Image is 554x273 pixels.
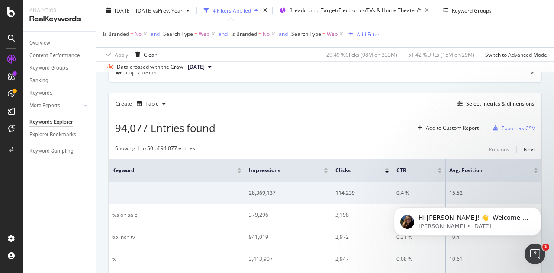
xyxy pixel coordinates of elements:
div: Export as CSV [502,125,535,132]
div: 51.42 % URLs ( 15M on 29M ) [408,51,474,58]
a: Ranking [29,76,90,85]
div: Apply [115,51,128,58]
div: Analytics [29,7,89,14]
span: Keyword [112,167,224,174]
div: tvs on sale [112,211,242,219]
span: 94,077 Entries found [115,121,216,135]
a: Overview [29,39,90,48]
div: 28,369,137 [249,189,328,197]
span: 2025 Aug. 25th [188,63,205,71]
div: Keywords [29,89,52,98]
div: 29.49 % Clicks ( 98M on 333M ) [326,51,397,58]
div: Ranking [29,76,48,85]
div: Create [116,97,169,111]
div: Top Charts [125,68,157,77]
div: More Reports [29,101,60,110]
div: Next [524,146,535,153]
a: More Reports [29,101,81,110]
div: Content Performance [29,51,80,60]
span: = [258,30,261,38]
span: No [263,28,270,40]
button: 4 Filters Applied [200,3,261,17]
div: tv [112,255,242,263]
button: [DATE] - [DATE]vsPrev. Year [103,3,193,17]
button: and [219,30,228,38]
span: 1 [542,244,549,251]
button: Keyword Groups [440,3,495,17]
div: 0.08 % [396,255,442,263]
span: Avg. Position [449,167,521,174]
a: Keywords [29,89,90,98]
div: Keyword Groups [29,64,68,73]
button: Select metrics & dimensions [454,99,535,109]
span: Web [327,28,338,40]
button: Next [524,145,535,155]
a: Keywords Explorer [29,118,90,127]
button: and [279,30,288,38]
div: Add Filter [357,30,380,38]
button: and [151,30,160,38]
span: Search Type [291,30,321,38]
button: Clear [132,48,157,61]
span: = [194,30,197,38]
div: 3,198 [335,211,389,219]
div: RealKeywords [29,14,89,24]
span: Is Branded [231,30,257,38]
span: Web [199,28,209,40]
div: 3,413,907 [249,255,328,263]
div: 4 Filters Applied [213,6,251,14]
span: Clicks [335,167,372,174]
span: Breadcrumb: Target/Electronics/TVs & Home Theater/* [289,6,422,14]
span: Impressions [249,167,311,174]
div: 114,239 [335,189,389,197]
div: 941,019 [249,233,328,241]
div: Keyword Sampling [29,147,74,156]
div: Keywords Explorer [29,118,73,127]
button: Previous [489,145,509,155]
a: Keyword Sampling [29,147,90,156]
div: 10.61 [449,255,538,263]
span: [DATE] - [DATE] [115,6,153,14]
button: [DATE] [184,62,215,72]
button: Switch to Advanced Mode [482,48,547,61]
div: times [261,6,269,15]
span: = [322,30,325,38]
div: Previous [489,146,509,153]
div: Table [145,101,159,106]
button: Add to Custom Report [414,121,479,135]
button: Breadcrumb:Target/Electronics/TVs & Home Theater/* [276,3,432,17]
div: Switch to Advanced Mode [485,51,547,58]
div: Overview [29,39,50,48]
div: Showing 1 to 50 of 94,077 entries [115,145,195,155]
button: Export as CSV [490,121,535,135]
div: Explorer Bookmarks [29,130,76,139]
div: Data crossed with the Crawl [117,63,184,71]
span: Is Branded [103,30,129,38]
span: No [135,28,142,40]
div: 65 inch tv [112,233,242,241]
iframe: Intercom live chat [525,244,545,264]
a: Explorer Bookmarks [29,130,90,139]
div: 379,296 [249,211,328,219]
a: Content Performance [29,51,90,60]
div: 2,947 [335,255,389,263]
div: Keyword Groups [452,6,492,14]
a: Keyword Groups [29,64,90,73]
span: = [130,30,133,38]
iframe: Intercom notifications message [381,189,554,250]
button: Table [133,97,169,111]
span: CTR [396,167,425,174]
span: Search Type [163,30,193,38]
div: 2,972 [335,233,389,241]
div: Clear [144,51,157,58]
button: Add Filter [345,29,380,39]
div: Select metrics & dimensions [466,100,535,107]
button: Apply [103,48,128,61]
